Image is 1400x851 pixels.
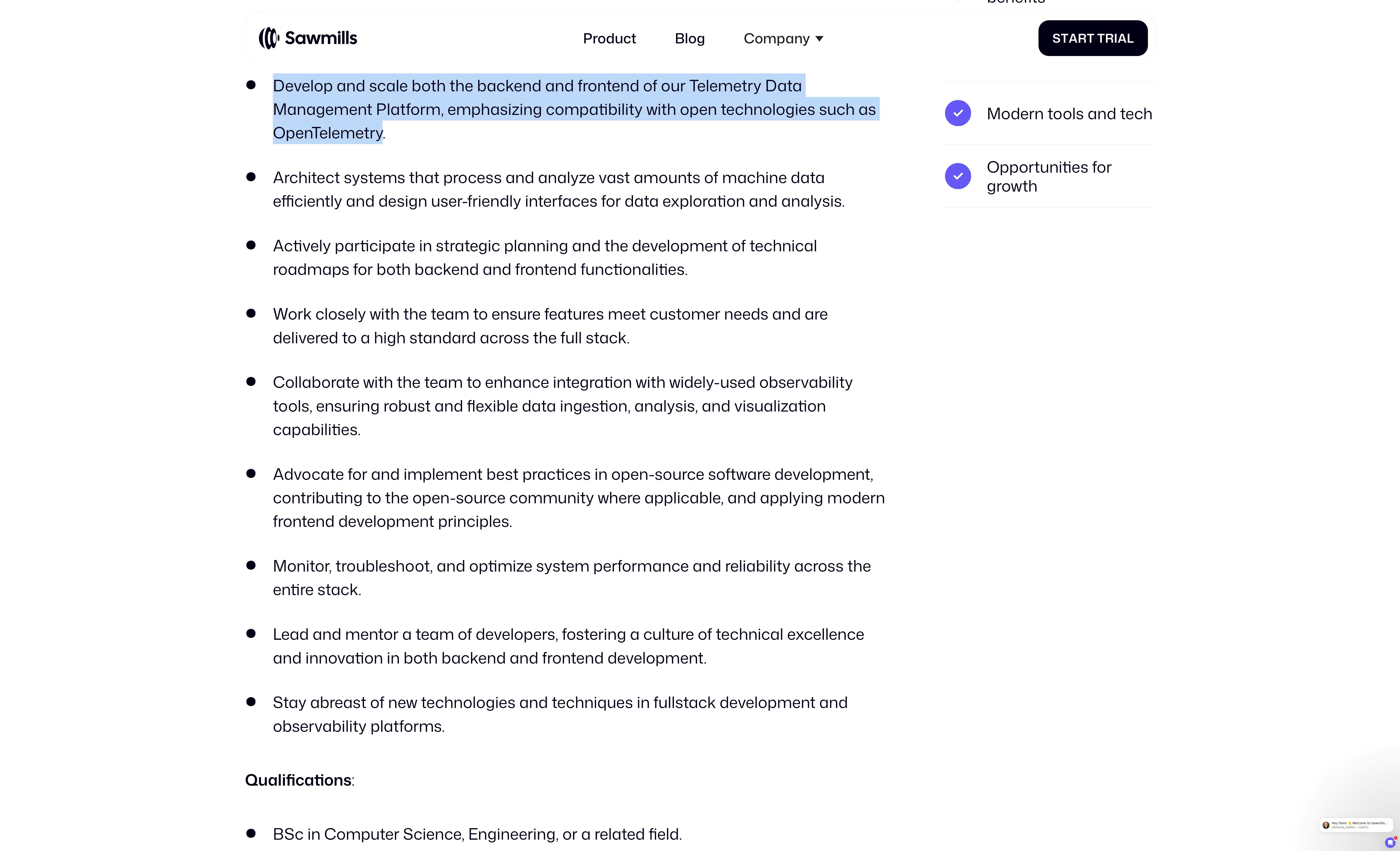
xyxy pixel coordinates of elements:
[1394,836,1398,840] span: 1
[245,765,889,794] p: :
[1114,31,1118,45] span: i
[245,302,889,349] li: Work closely with the team to ensure features meet customer needs and are delivered to a high sta...
[945,82,1155,145] li: Modern tools and tech
[245,370,889,441] li: Collaborate with the team to enhance integration with widely-used observability tools, ensuring r...
[1039,20,1148,56] a: StartTrial
[245,554,889,601] li: Monitor, troubleshoot, and optimize system performance and reliability across the entire stack.
[245,822,889,845] li: BSc in Computer Science, Engineering, or a related field.
[1078,31,1087,45] span: r
[733,19,834,57] div: Company
[245,462,889,533] li: Advocate for and implement best practices in open-source software development, contributing to th...
[1105,31,1114,45] span: r
[1313,809,1400,839] iframe: Intercom notifications message
[245,233,889,281] li: Actively participate in strategic planning and the development of technical roadmaps for both bac...
[1087,31,1095,45] span: t
[1097,31,1105,45] span: T
[245,165,889,213] li: Architect systems that process and analyze vast amounts of machine data efficiently and design us...
[945,145,1155,208] li: Opportunities for growth
[1127,31,1134,45] span: l
[664,19,716,57] a: Blog
[1069,31,1078,45] span: a
[245,20,365,42] strong: Responsibilities
[245,17,889,45] p: :
[945,208,1155,225] p: ‍
[1053,31,1061,45] span: S
[245,768,352,791] strong: Qualifications
[1118,31,1127,45] span: a
[573,19,647,57] a: Product
[245,73,889,144] li: Develop and scale both the backend and frontend of our Telemetry Data Management Platform, emphas...
[245,622,889,669] li: Lead and mentor a team of developers, fostering a culture of technical excellence and innovation ...
[744,30,810,46] div: Company
[1385,837,1396,848] iframe: Intercom live chat
[1061,31,1069,45] span: t
[245,690,889,737] li: Stay abreast of new technologies and techniques in fullstack development and observability platfo...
